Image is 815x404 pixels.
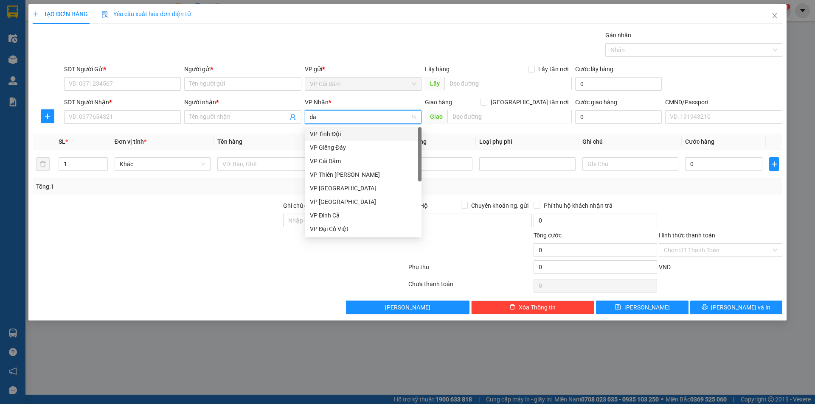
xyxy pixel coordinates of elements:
span: [PERSON_NAME] [624,303,670,312]
button: plus [769,157,778,171]
button: deleteXóa Thông tin [471,301,595,314]
label: Gán nhãn [605,32,631,39]
input: Ghi Chú [582,157,678,171]
span: Tên hàng [217,138,242,145]
input: 0 [395,157,472,171]
button: delete [36,157,50,171]
label: Cước giao hàng [575,99,617,106]
div: Phụ thu [407,262,533,277]
label: Cước lấy hàng [575,66,613,72]
div: Tổng: 1 [36,182,315,191]
div: VP Đình Cả [305,209,422,222]
div: VP Giếng Đáy [305,141,422,154]
div: VP Thiên Đường Bảo Sơn [305,168,422,181]
div: SĐT Người Nhận [64,98,181,107]
div: VP Giếng Đáy [310,143,416,152]
span: TẠO ĐƠN HÀNG [33,11,88,17]
span: Lấy [425,77,444,90]
span: Cước hàng [685,138,714,145]
span: close [771,12,778,19]
span: plus [33,11,39,17]
div: Người nhận [184,98,301,107]
span: [GEOGRAPHIC_DATA] tận nơi [487,98,572,107]
span: Thu Hộ [408,202,428,209]
div: SĐT Người Gửi [64,64,181,74]
div: VP [GEOGRAPHIC_DATA] [310,184,416,193]
span: Tổng cước [534,232,562,239]
div: CMND/Passport [665,98,782,107]
th: Loại phụ phí [476,134,579,150]
span: Giao hàng [425,99,452,106]
span: Đơn vị tính [115,138,146,145]
div: VP Đại Cồ Việt [305,222,422,236]
label: Ghi chú đơn hàng [283,202,330,209]
div: VP Cái Dăm [305,154,422,168]
div: VP Hà Đông [305,181,422,195]
span: plus [770,161,778,167]
span: Khác [120,158,205,170]
input: Dọc đường [444,77,572,90]
div: Người gửi [184,64,301,74]
button: [PERSON_NAME] [346,301,469,314]
span: SL [59,138,65,145]
span: VND [659,264,671,270]
span: [PERSON_NAME] [385,303,430,312]
input: Cước lấy hàng [575,77,662,91]
button: Close [763,4,787,28]
input: Dọc đường [447,110,572,123]
span: Phí thu hộ khách nhận trả [540,201,616,210]
span: Giao [425,110,447,123]
span: Xóa Thông tin [519,303,556,312]
div: VP Tỉnh Đội [305,127,422,141]
img: icon [101,11,108,18]
div: VP gửi [305,64,422,74]
span: VP Nhận [305,99,329,106]
span: delete [509,304,515,311]
input: Ghi chú đơn hàng [283,214,407,227]
div: VP Tỉnh Đội [310,129,416,139]
span: Lấy tận nơi [535,64,572,74]
span: user-add [289,114,296,120]
div: VP Đình Cả [310,211,416,220]
button: save[PERSON_NAME] [596,301,688,314]
span: printer [702,304,708,311]
div: VP Đại Cồ Việt [310,224,416,234]
input: VD: Bàn, Ghế [217,157,313,171]
th: Ghi chú [579,134,682,150]
span: plus [41,113,54,120]
span: VP Cái Dăm [310,78,416,90]
span: save [615,304,621,311]
span: Chuyển khoản ng. gửi [468,201,532,210]
button: plus [41,109,54,123]
div: VP Định Hóa [305,195,422,209]
div: VP Cái Dăm [310,156,416,166]
div: Chưa thanh toán [407,279,533,294]
div: VP [GEOGRAPHIC_DATA] [310,197,416,206]
div: VP Thiên [PERSON_NAME] [310,170,416,179]
button: printer[PERSON_NAME] và In [690,301,782,314]
input: Cước giao hàng [575,110,662,124]
span: Yêu cầu xuất hóa đơn điện tử [101,11,191,17]
span: Lấy hàng [425,66,450,72]
label: Hình thức thanh toán [659,232,715,239]
span: [PERSON_NAME] và In [711,303,770,312]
